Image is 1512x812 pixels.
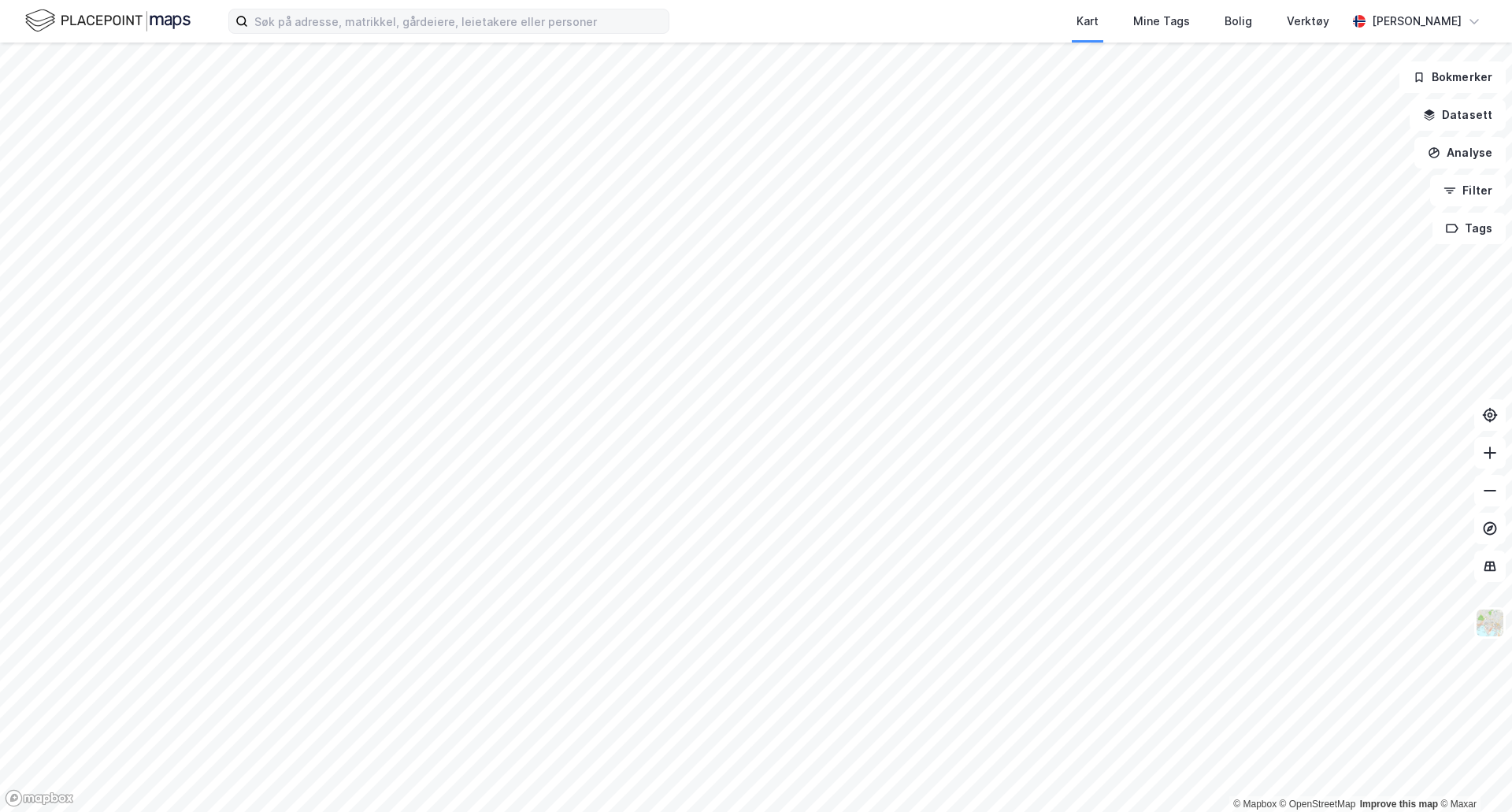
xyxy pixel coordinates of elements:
[1433,736,1512,812] iframe: Chat Widget
[1287,12,1329,31] div: Verktøy
[1133,12,1190,31] div: Mine Tags
[25,7,191,35] img: logo.f888ab2527a4732fd821a326f86c7f29.svg
[1372,12,1462,31] div: [PERSON_NAME]
[1433,736,1512,812] div: Kontrollprogram for chat
[1077,12,1099,31] div: Kart
[248,9,669,33] input: Søk på adresse, matrikkel, gårdeiere, leietakere eller personer
[1225,12,1252,31] div: Bolig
